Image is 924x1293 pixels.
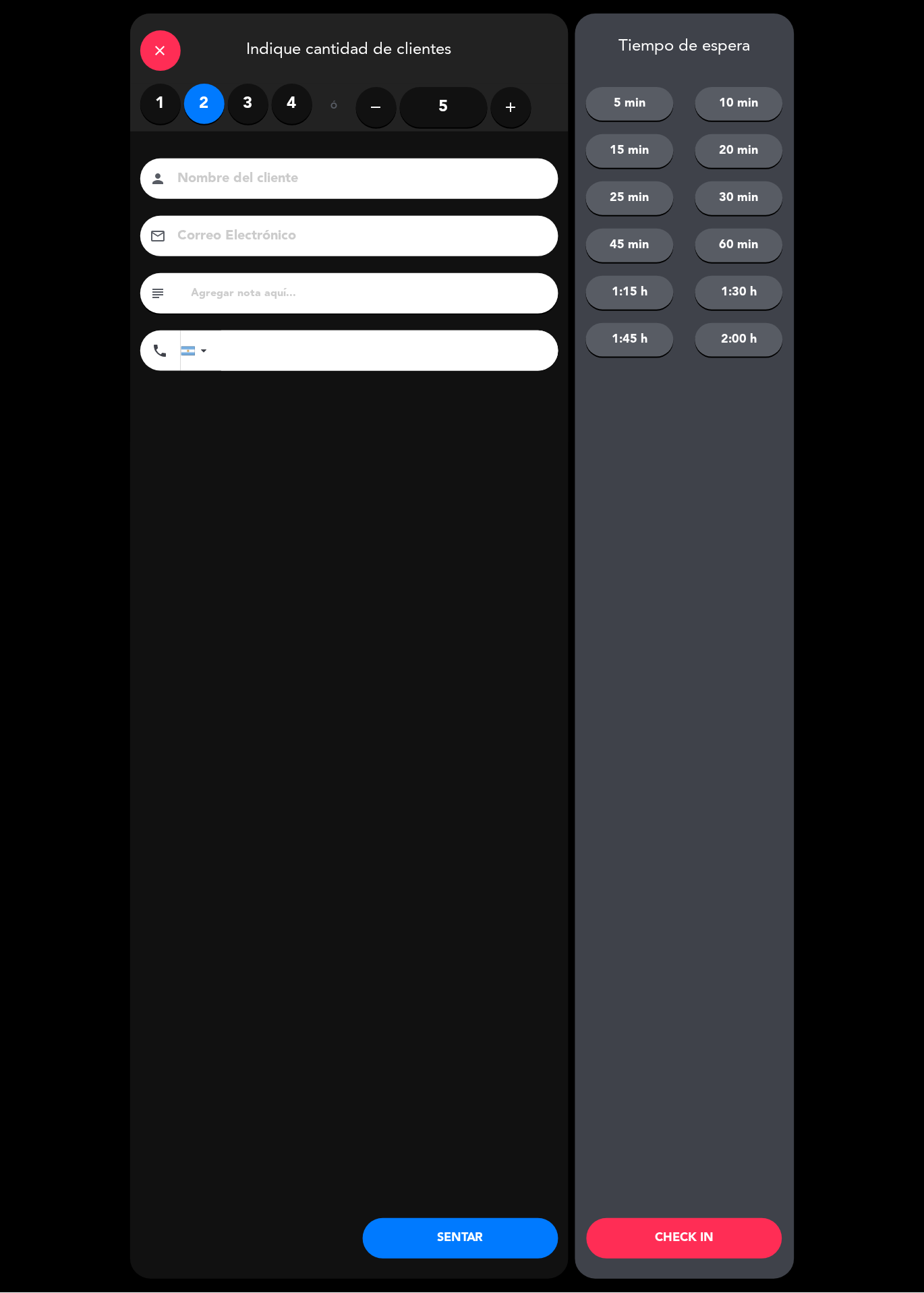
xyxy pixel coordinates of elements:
[587,1219,782,1259] button: CHECK IN
[312,84,356,131] div: ó
[272,84,312,124] label: 4
[184,84,225,124] label: 2
[695,134,783,168] button: 20 min
[177,225,541,248] input: Correo Electrónico
[695,181,783,215] button: 30 min
[586,87,674,121] button: 5 min
[150,228,167,244] i: email
[586,229,674,262] button: 45 min
[695,276,783,310] button: 1:30 h
[130,13,569,84] div: Indique cantidad de clientes
[363,1219,558,1259] button: SENTAR
[140,84,181,124] label: 1
[150,171,167,187] i: person
[491,87,531,127] button: add
[503,99,519,115] i: add
[695,323,783,357] button: 2:00 h
[586,181,674,215] button: 25 min
[190,284,548,303] input: Agregar nota aquí...
[586,276,674,310] button: 1:15 h
[150,285,167,301] i: subject
[177,167,541,191] input: Nombre del cliente
[586,134,674,168] button: 15 min
[586,323,674,357] button: 1:45 h
[228,84,268,124] label: 3
[695,87,783,121] button: 10 min
[152,42,169,59] i: close
[575,37,795,57] div: Tiempo de espera
[356,87,397,127] button: remove
[181,331,212,370] div: Argentina: +54
[695,229,783,262] button: 60 min
[368,99,384,115] i: remove
[152,343,169,359] i: phone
